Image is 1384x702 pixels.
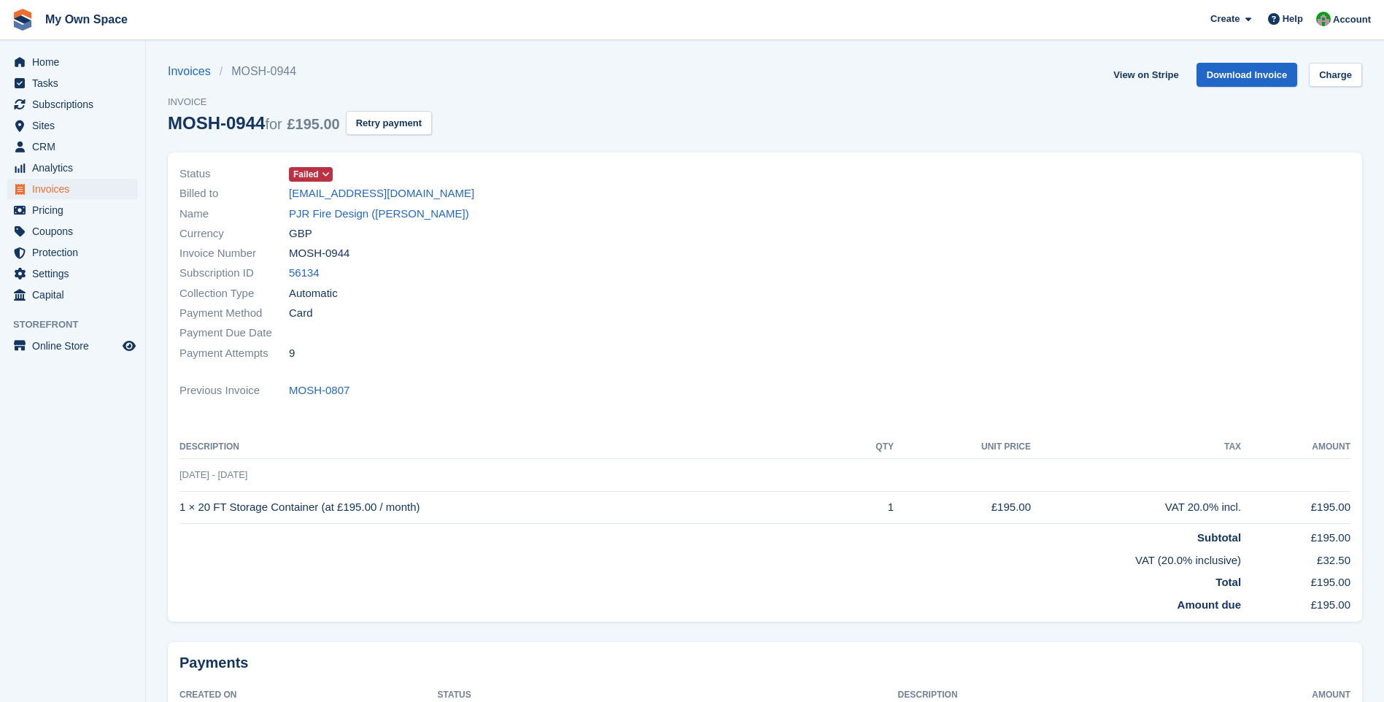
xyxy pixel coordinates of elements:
[289,265,320,282] a: 56134
[287,116,339,132] span: £195.00
[179,382,289,399] span: Previous Invoice
[179,166,289,182] span: Status
[7,336,138,356] a: menu
[179,206,289,223] span: Name
[1283,12,1303,26] span: Help
[289,345,295,362] span: 9
[1031,499,1241,516] div: VAT 20.0% incl.
[7,136,138,157] a: menu
[179,225,289,242] span: Currency
[12,9,34,31] img: stora-icon-8386f47178a22dfd0bd8f6a31ec36ba5ce8667c1dd55bd0f319d3a0aa187defe.svg
[120,337,138,355] a: Preview store
[168,63,220,80] a: Invoices
[1241,568,1350,591] td: £195.00
[32,263,120,284] span: Settings
[289,225,312,242] span: GBP
[179,491,844,524] td: 1 × 20 FT Storage Container (at £195.00 / month)
[39,7,134,31] a: My Own Space
[179,305,289,322] span: Payment Method
[7,242,138,263] a: menu
[32,73,120,93] span: Tasks
[179,654,1350,672] h2: Payments
[179,265,289,282] span: Subscription ID
[1241,524,1350,547] td: £195.00
[289,206,469,223] a: PJR Fire Design ([PERSON_NAME])
[894,436,1031,459] th: Unit Price
[179,245,289,262] span: Invoice Number
[289,185,474,202] a: [EMAIL_ADDRESS][DOMAIN_NAME]
[1241,491,1350,524] td: £195.00
[1241,591,1350,614] td: £195.00
[32,94,120,115] span: Subscriptions
[289,382,349,399] a: MOSH-0807
[32,200,120,220] span: Pricing
[7,263,138,284] a: menu
[32,158,120,178] span: Analytics
[289,285,338,302] span: Automatic
[289,245,349,262] span: MOSH-0944
[265,116,282,132] span: for
[7,221,138,242] a: menu
[1197,531,1241,544] strong: Subtotal
[7,73,138,93] a: menu
[168,63,432,80] nav: breadcrumbs
[7,94,138,115] a: menu
[13,317,145,332] span: Storefront
[179,285,289,302] span: Collection Type
[179,185,289,202] span: Billed to
[1309,63,1362,87] a: Charge
[1196,63,1298,87] a: Download Invoice
[1107,63,1184,87] a: View on Stripe
[1178,598,1242,611] strong: Amount due
[894,491,1031,524] td: £195.00
[1241,436,1350,459] th: Amount
[7,158,138,178] a: menu
[7,52,138,72] a: menu
[32,179,120,199] span: Invoices
[179,436,844,459] th: Description
[32,115,120,136] span: Sites
[844,436,894,459] th: QTY
[32,336,120,356] span: Online Store
[289,305,313,322] span: Card
[1031,436,1241,459] th: Tax
[7,200,138,220] a: menu
[7,179,138,199] a: menu
[179,469,247,480] span: [DATE] - [DATE]
[289,166,333,182] a: Failed
[179,325,289,342] span: Payment Due Date
[32,136,120,157] span: CRM
[179,345,289,362] span: Payment Attempts
[1210,12,1240,26] span: Create
[293,168,319,181] span: Failed
[346,111,432,135] button: Retry payment
[1333,12,1371,27] span: Account
[1316,12,1331,26] img: Paula Harris
[844,491,894,524] td: 1
[7,285,138,305] a: menu
[32,285,120,305] span: Capital
[32,221,120,242] span: Coupons
[32,52,120,72] span: Home
[179,547,1241,569] td: VAT (20.0% inclusive)
[32,242,120,263] span: Protection
[1215,576,1241,588] strong: Total
[1241,547,1350,569] td: £32.50
[7,115,138,136] a: menu
[168,113,340,133] div: MOSH-0944
[168,95,432,109] span: Invoice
